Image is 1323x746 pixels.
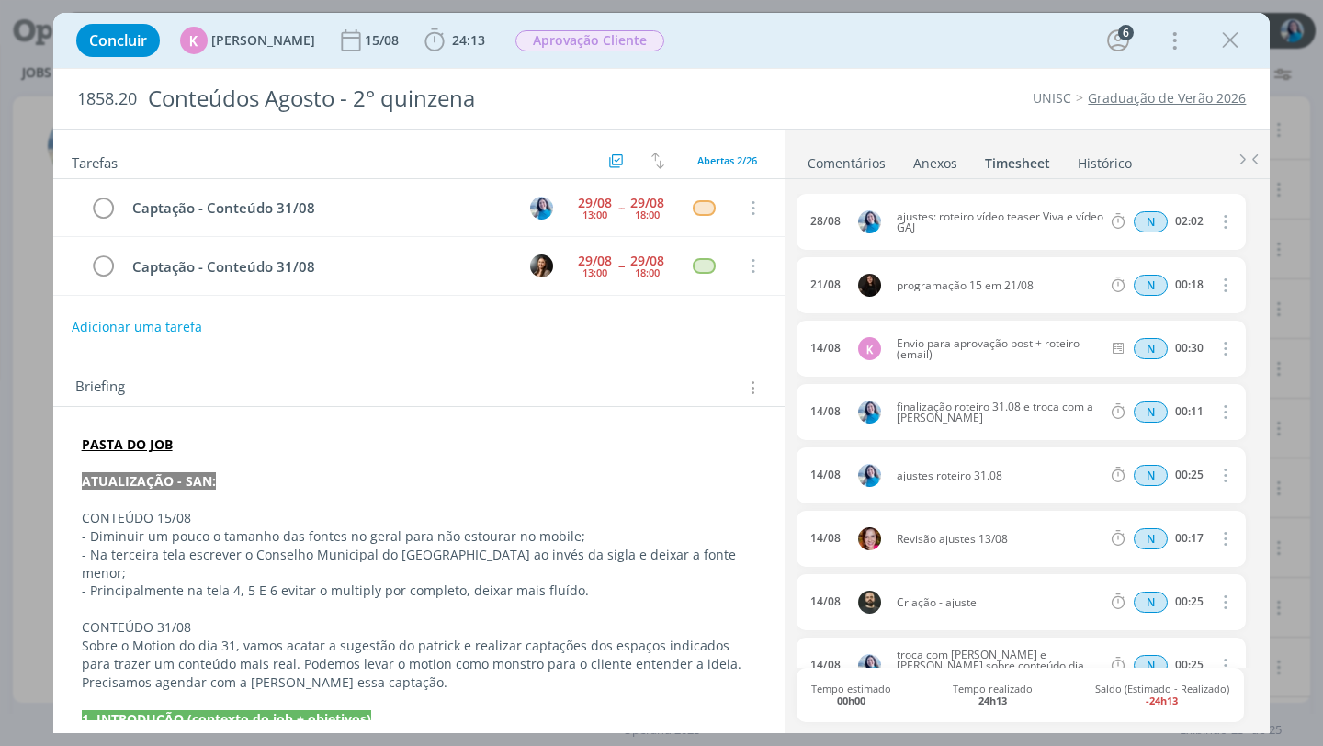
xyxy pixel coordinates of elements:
[1134,275,1168,296] span: N
[82,546,757,582] p: - Na terceira tela escrever o Conselho Municipal do [GEOGRAPHIC_DATA] ao invés da sigla e deixar ...
[810,532,841,545] div: 14/08
[889,534,1109,545] span: Revisão ajustes 13/08
[82,582,757,600] p: - Principalmente na tela 4, 5 E 6 evitar o multiply por completo, deixar mais fluído.
[1175,278,1204,291] div: 00:18
[810,405,841,418] div: 14/08
[858,401,881,424] img: E
[635,209,660,220] div: 18:00
[1103,26,1133,55] button: 6
[858,654,881,677] img: E
[618,259,624,272] span: --
[82,637,757,692] p: Sobre o Motion do dia 31, vamos acatar a sugestão do patrick e realizar captações dos espaços ind...
[578,197,612,209] div: 29/08
[1134,655,1168,676] span: N
[1088,89,1246,107] a: Graduação de Verão 2026
[75,376,125,400] span: Briefing
[1134,592,1168,613] span: N
[810,469,841,481] div: 14/08
[365,34,402,47] div: 15/08
[82,472,216,490] strong: ATUALIZAÇÃO - SAN:
[180,27,208,54] div: K
[1175,469,1204,481] div: 00:25
[889,597,1109,608] span: Criação - ajuste
[1134,275,1168,296] div: Horas normais
[651,153,664,169] img: arrow-down-up.svg
[211,34,315,47] span: [PERSON_NAME]
[82,435,173,453] a: PASTA DO JOB
[1134,528,1168,549] div: Horas normais
[125,197,514,220] div: Captação - Conteúdo 31/08
[913,154,957,173] div: Anexos
[452,31,485,49] span: 24:13
[72,150,118,172] span: Tarefas
[515,30,664,51] span: Aprovação Cliente
[1118,25,1134,40] div: 6
[1134,338,1168,359] div: Horas normais
[953,683,1033,706] span: Tempo realizado
[1095,683,1229,706] span: Saldo (Estimado - Realizado)
[630,254,664,267] div: 29/08
[527,194,555,221] button: E
[1134,655,1168,676] div: Horas normais
[1033,89,1071,107] a: UNISC
[889,650,1109,683] span: troca com [PERSON_NAME] e [PERSON_NAME] sobre conteúdo dia 31.08
[82,527,757,546] p: - Diminuir um pouco o tamanho das fontes no geral para não estourar no mobile;
[630,197,664,209] div: 29/08
[77,89,137,109] span: 1858.20
[889,280,1109,291] span: programação 15 em 21/08
[889,470,1109,481] span: ajustes roteiro 31.08
[858,464,881,487] img: E
[89,33,147,48] span: Concluir
[82,710,371,728] strong: 1. INTRODUÇÃO (contexto do job + objetivos)
[889,211,1109,233] span: ajustes: roteiro vídeo teaser Viva e vídeo GAJ
[582,267,607,277] div: 13:00
[1134,401,1168,423] div: Horas normais
[1175,342,1204,355] div: 00:30
[810,342,841,355] div: 14/08
[1175,405,1204,418] div: 00:11
[530,254,553,277] img: B
[582,209,607,220] div: 13:00
[697,153,757,167] span: Abertas 2/26
[125,255,514,278] div: Captação - Conteúdo 31/08
[810,278,841,291] div: 21/08
[618,201,624,214] span: --
[858,274,881,297] img: S
[76,24,160,57] button: Concluir
[1134,465,1168,486] span: N
[82,509,757,527] p: CONTEÚDO 15/08
[180,27,315,54] button: K[PERSON_NAME]
[53,13,1271,733] div: dialog
[1077,146,1133,173] a: Histórico
[1175,595,1204,608] div: 00:25
[141,76,752,121] div: Conteúdos Agosto - 2° quinzena
[1175,215,1204,228] div: 02:02
[889,338,1109,360] span: Envio para aprovação post + roteiro (email)
[1134,465,1168,486] div: Horas normais
[514,29,665,52] button: Aprovação Cliente
[1134,528,1168,549] span: N
[811,683,891,706] span: Tempo estimado
[807,146,887,173] a: Comentários
[420,26,490,55] button: 24:13
[82,618,757,637] p: CONTEÚDO 31/08
[810,215,841,228] div: 28/08
[1146,694,1178,707] b: -24h13
[858,591,881,614] img: P
[1175,532,1204,545] div: 00:17
[71,311,203,344] button: Adicionar uma tarefa
[1175,659,1204,672] div: 00:25
[527,252,555,279] button: B
[1134,211,1168,232] span: N
[889,401,1109,424] span: finalização roteiro 31.08 e troca com a [PERSON_NAME]
[837,694,865,707] b: 00h00
[810,595,841,608] div: 14/08
[978,694,1007,707] b: 24h13
[858,527,881,550] img: B
[858,337,881,360] div: K
[858,210,881,233] img: E
[1134,211,1168,232] div: Horas normais
[530,197,553,220] img: E
[810,659,841,672] div: 14/08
